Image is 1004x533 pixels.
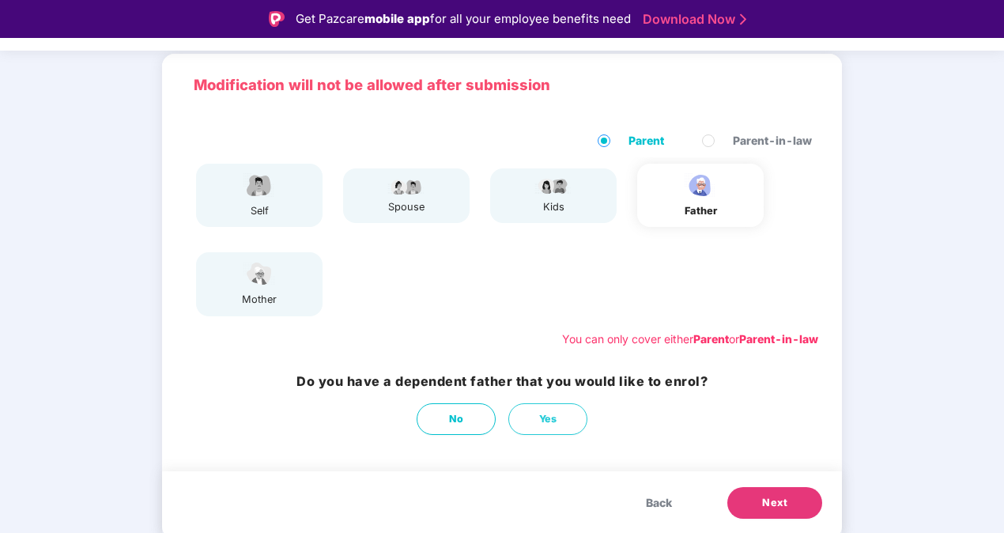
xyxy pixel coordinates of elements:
b: Parent-in-law [739,332,818,346]
button: Yes [508,403,587,435]
img: Stroke [740,11,746,28]
div: Get Pazcare for all your employee benefits need [296,9,631,28]
span: No [449,411,464,427]
span: Parent [622,132,670,149]
div: You can only cover either or [562,331,818,348]
img: svg+xml;base64,PHN2ZyB4bWxucz0iaHR0cDovL3d3dy53My5vcmcvMjAwMC9zdmciIHdpZHRoPSI1NCIgaGVpZ2h0PSIzOC... [240,260,279,288]
b: Parent [693,332,729,346]
img: Logo [269,11,285,27]
a: Download Now [643,11,742,28]
div: spouse [387,199,426,215]
img: svg+xml;base64,PHN2ZyB4bWxucz0iaHR0cDovL3d3dy53My5vcmcvMjAwMC9zdmciIHdpZHRoPSI5Ny44OTciIGhlaWdodD... [387,176,426,195]
span: Next [762,495,787,511]
span: Yes [539,411,557,427]
button: Next [727,487,822,519]
button: Back [630,487,688,519]
p: Modification will not be allowed after submission [194,74,810,96]
img: svg+xml;base64,PHN2ZyB4bWxucz0iaHR0cDovL3d3dy53My5vcmcvMjAwMC9zdmciIHdpZHRoPSI3OS4wMzciIGhlaWdodD... [534,176,573,195]
strong: mobile app [364,11,430,26]
div: father [681,203,720,219]
img: svg+xml;base64,PHN2ZyBpZD0iRW1wbG95ZWVfbWFsZSIgeG1sbnM9Imh0dHA6Ly93d3cudzMub3JnLzIwMDAvc3ZnIiB3aW... [240,172,279,199]
h3: Do you have a dependent father that you would like to enrol? [296,372,708,391]
span: Parent-in-law [727,132,818,149]
button: No [417,403,496,435]
div: kids [534,199,573,215]
span: Back [646,494,672,512]
div: mother [240,292,279,308]
img: svg+xml;base64,PHN2ZyBpZD0iRmF0aGVyX2ljb24iIHhtbG5zPSJodHRwOi8vd3d3LnczLm9yZy8yMDAwL3N2ZyIgeG1sbn... [681,172,720,199]
div: self [240,203,279,219]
